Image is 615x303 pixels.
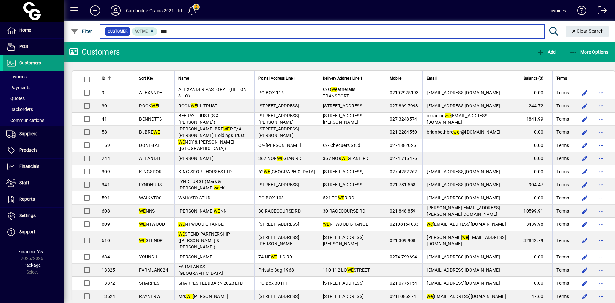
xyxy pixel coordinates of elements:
[178,75,189,82] span: Name
[427,182,500,187] span: [EMAIL_ADDRESS][DOMAIN_NAME]
[596,153,607,164] button: More options
[178,195,210,200] span: WAIKATO STUD
[139,169,162,174] span: KINGSPOR
[596,219,607,229] button: More options
[580,206,590,216] button: Edit
[571,29,604,34] span: Clear Search
[580,235,590,246] button: Edit
[18,249,46,254] span: Financial Year
[153,130,160,135] em: WE
[596,235,607,246] button: More options
[178,126,245,138] span: [PERSON_NAME] BRE R T/A [PERSON_NAME] Holdings Trust
[535,46,557,58] button: Add
[139,238,163,243] span: STENDP
[3,191,64,207] a: Reports
[258,254,292,259] span: 74 NE LLS RD
[323,281,364,286] span: [STREET_ADDRESS]
[178,87,247,98] span: ALEXANDER PASTORAL (HILTON & JO)
[390,238,416,243] span: 021 309 908
[549,5,566,16] div: Invoices
[178,103,217,108] span: ROCK LL TRUST
[102,267,115,273] span: 13325
[102,208,110,214] span: 608
[580,101,590,111] button: Edit
[596,114,607,124] button: More options
[580,166,590,177] button: Edit
[427,222,506,227] span: [EMAIL_ADDRESS][DOMAIN_NAME]
[135,29,148,34] span: Active
[390,75,401,82] span: Mobile
[390,222,419,227] span: 02108154033
[6,107,33,112] span: Backorders
[323,208,365,214] span: 30 RACECOURSE RD
[427,205,500,217] span: [PERSON_NAME][EMAIL_ADDRESS][PERSON_NAME][DOMAIN_NAME]
[517,126,552,139] td: 0.00
[323,222,330,227] em: WE
[214,208,220,214] em: WE
[556,237,569,244] span: Terms
[537,49,556,55] span: Add
[71,29,92,34] span: Filter
[102,182,110,187] span: 341
[271,254,277,259] em: WE
[178,222,185,227] em: WE
[556,116,569,122] span: Terms
[445,113,451,118] em: we
[19,60,41,65] span: Customers
[258,75,296,82] span: Postal Address Line 1
[102,254,110,259] span: 634
[139,143,160,148] span: DONEGAL
[427,103,500,108] span: [EMAIL_ADDRESS][DOMAIN_NAME]
[258,156,301,161] span: 367 NOR GIAN RD
[331,87,338,92] em: We
[178,139,234,151] span: NDY & [PERSON_NAME] ([GEOGRAPHIC_DATA])
[596,140,607,150] button: More options
[102,294,115,299] span: 13524
[517,205,552,218] td: 10599.91
[19,131,37,136] span: Suppliers
[580,193,590,203] button: Edit
[524,75,543,82] span: Balance ($)
[139,75,153,82] span: Sort Key
[580,252,590,262] button: Edit
[427,130,500,135] span: brianbethbre r@[DOMAIN_NAME]
[3,142,64,158] a: Products
[151,103,158,108] em: WE
[556,75,567,82] span: Terms
[139,254,157,259] span: YOUNGJ
[191,103,197,108] em: WE
[596,180,607,190] button: More options
[69,26,94,37] button: Filter
[390,143,416,148] span: 0274882026
[596,278,607,288] button: More options
[323,235,364,246] span: [STREET_ADDRESS][PERSON_NAME]
[6,85,30,90] span: Payments
[580,291,590,301] button: Edit
[139,208,146,214] em: WE
[3,22,64,38] a: Home
[556,181,569,188] span: Terms
[139,116,162,122] span: BENNETTS
[102,103,107,108] span: 30
[323,87,356,98] span: C/O atheralls TRANSPORT
[3,39,64,55] a: POS
[572,1,586,22] a: Knowledge Base
[570,49,609,55] span: More Options
[556,142,569,148] span: Terms
[258,169,315,174] span: 62 [GEOGRAPHIC_DATA]
[178,231,185,237] em: WE
[596,193,607,203] button: More options
[323,182,364,187] span: [STREET_ADDRESS]
[427,294,433,299] em: we
[556,254,569,260] span: Terms
[178,139,185,145] em: WE
[323,143,360,148] span: C/- Chequers Stud
[323,294,364,299] span: [STREET_ADDRESS]
[427,75,437,82] span: Email
[517,113,552,126] td: 1841.99
[323,195,354,200] span: 521 TO R RD
[126,5,182,16] div: Cambridge Grains 2021 Ltd
[427,90,500,95] span: [EMAIL_ADDRESS][DOMAIN_NAME]
[341,156,348,161] em: WE
[258,90,284,95] span: PO BOX 116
